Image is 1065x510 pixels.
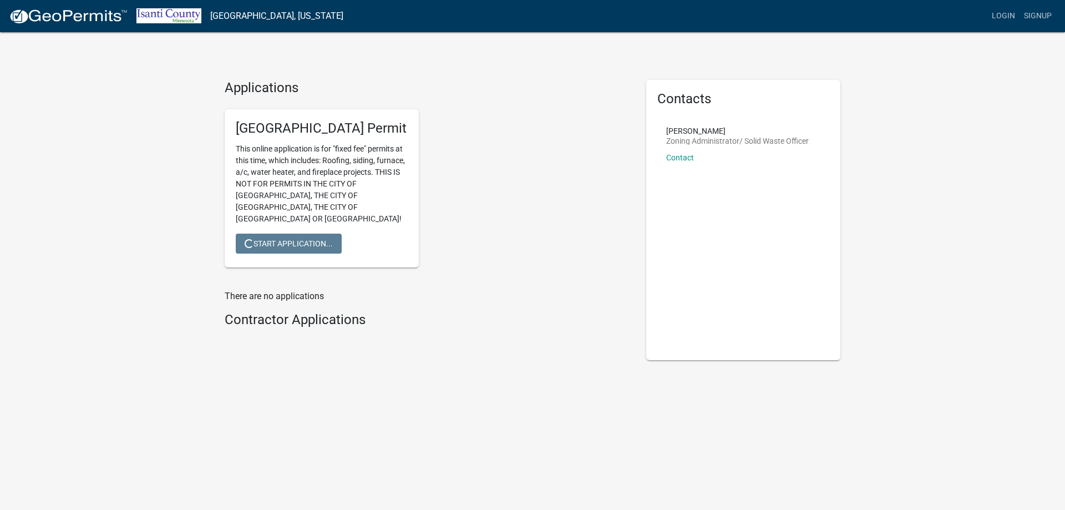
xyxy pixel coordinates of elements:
[666,127,809,135] p: [PERSON_NAME]
[225,80,630,96] h4: Applications
[136,8,201,23] img: Isanti County, Minnesota
[210,7,343,26] a: [GEOGRAPHIC_DATA], [US_STATE]
[245,239,333,248] span: Start Application...
[236,120,408,137] h5: [GEOGRAPHIC_DATA] Permit
[225,312,630,328] h4: Contractor Applications
[236,234,342,254] button: Start Application...
[987,6,1020,27] a: Login
[225,290,630,303] p: There are no applications
[236,143,408,225] p: This online application is for "fixed fee" permits at this time, which includes: Roofing, siding,...
[1020,6,1056,27] a: Signup
[666,153,694,162] a: Contact
[225,312,630,332] wm-workflow-list-section: Contractor Applications
[666,137,809,145] p: Zoning Administrator/ Solid Waste Officer
[225,80,630,276] wm-workflow-list-section: Applications
[657,91,829,107] h5: Contacts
